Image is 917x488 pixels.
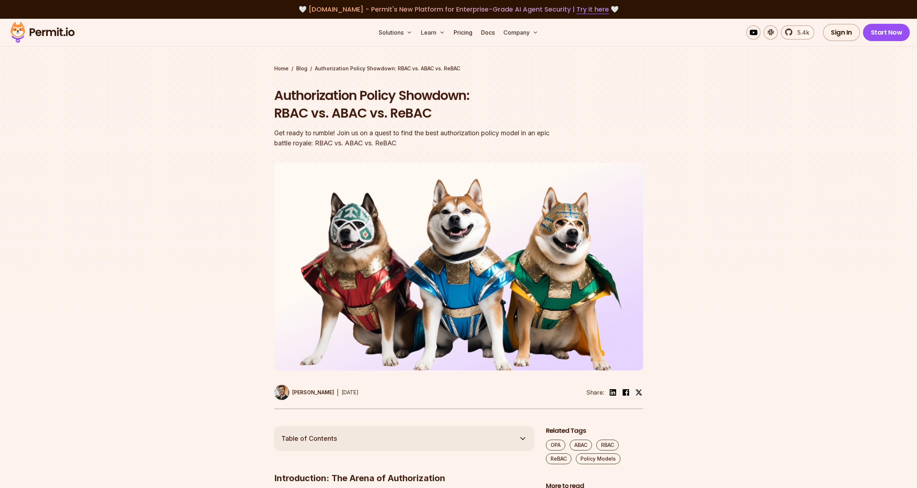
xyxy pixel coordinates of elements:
h2: Related Tags [546,426,643,435]
img: facebook [622,388,630,397]
a: Docs [478,25,498,40]
div: / / [274,65,643,72]
a: Start Now [863,24,910,41]
a: [PERSON_NAME] [274,385,334,400]
span: [DOMAIN_NAME] - Permit's New Platform for Enterprise-Grade AI Agent Security | [308,5,609,14]
li: Share: [586,388,604,397]
h2: Introduction: The Arena of Authorization [274,444,534,484]
img: linkedin [609,388,617,397]
a: 5.4k [781,25,814,40]
a: RBAC [596,440,619,450]
button: Company [500,25,541,40]
a: Home [274,65,289,72]
p: [PERSON_NAME] [292,389,334,396]
span: 5.4k [793,28,809,37]
button: Table of Contents [274,426,534,451]
a: OPA [546,440,565,450]
a: Sign In [823,24,860,41]
button: Solutions [376,25,415,40]
div: 🤍 🤍 [17,4,900,14]
a: Pricing [451,25,475,40]
a: Try it here [577,5,609,14]
a: ABAC [570,440,592,450]
div: Get ready to rumble! Join us on a quest to find the best authorization policy model in an epic ba... [274,128,551,148]
h1: Authorization Policy Showdown: RBAC vs. ABAC vs. ReBAC [274,87,551,122]
img: Permit logo [7,20,78,45]
a: Blog [296,65,307,72]
img: Authorization Policy Showdown: RBAC vs. ABAC vs. ReBAC [274,163,643,370]
img: twitter [635,389,642,396]
img: Daniel Bass [274,385,289,400]
a: ReBAC [546,453,571,464]
a: Policy Models [576,453,620,464]
time: [DATE] [342,389,359,395]
button: Learn [418,25,448,40]
span: Table of Contents [281,434,337,444]
div: | [337,388,339,397]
